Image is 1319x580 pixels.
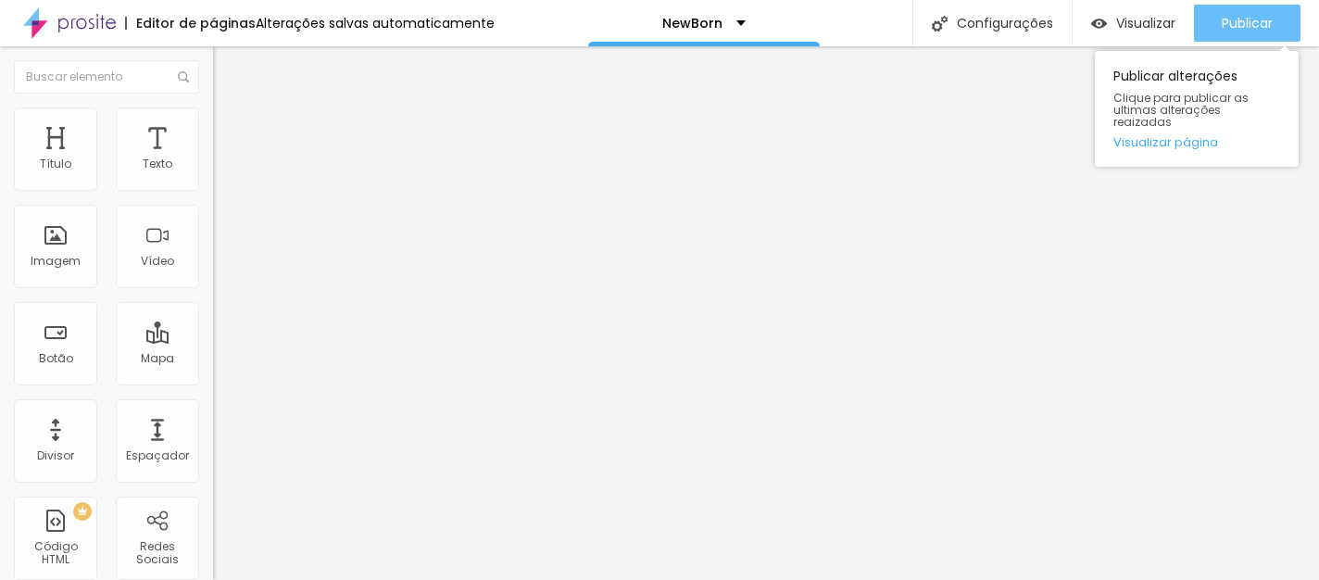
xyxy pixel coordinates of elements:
div: Editor de páginas [125,17,256,30]
div: Publicar alterações [1095,51,1299,167]
button: Visualizar [1073,5,1194,42]
div: Imagem [31,255,81,268]
div: Alterações salvas automaticamente [256,17,495,30]
p: NewBorn [662,17,722,30]
div: Redes Sociais [120,540,194,567]
span: Publicar [1222,16,1273,31]
a: Visualizar página [1113,136,1280,148]
span: Clique para publicar as ultimas alterações reaizadas [1113,92,1280,129]
iframe: Editor [213,46,1319,580]
div: Espaçador [126,449,189,462]
input: Buscar elemento [14,60,199,94]
div: Texto [143,158,172,170]
span: Visualizar [1116,16,1175,31]
div: Vídeo [141,255,174,268]
button: Publicar [1194,5,1300,42]
div: Botão [39,352,73,365]
img: Icone [932,16,948,32]
div: Mapa [141,352,174,365]
img: view-1.svg [1091,16,1107,32]
div: Código HTML [19,540,92,567]
div: Título [40,158,71,170]
img: Icone [178,71,189,82]
div: Divisor [37,449,74,462]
